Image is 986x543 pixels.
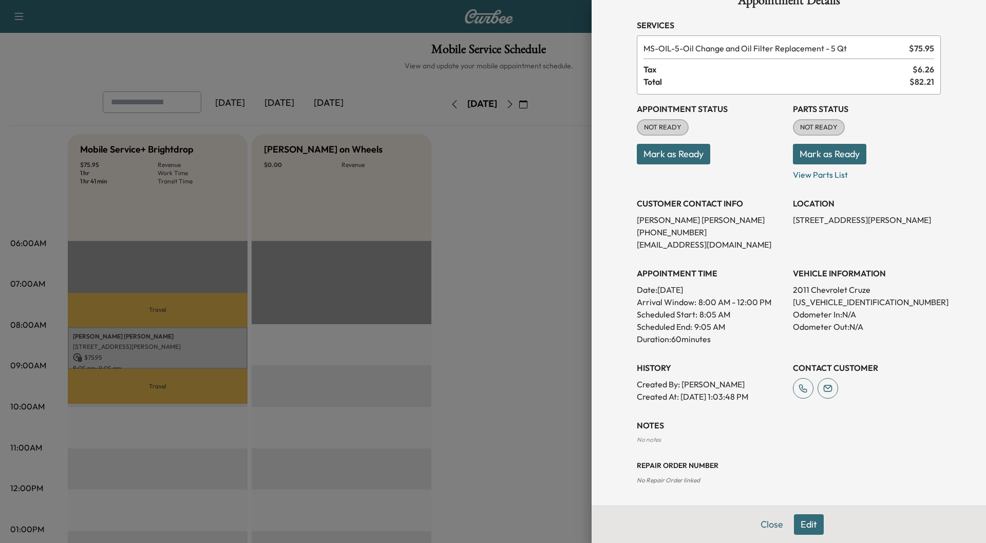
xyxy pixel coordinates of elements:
[638,122,688,133] span: NOT READY
[754,514,790,535] button: Close
[793,362,941,374] h3: CONTACT CUSTOMER
[637,214,785,226] p: [PERSON_NAME] [PERSON_NAME]
[637,144,710,164] button: Mark as Ready
[637,238,785,251] p: [EMAIL_ADDRESS][DOMAIN_NAME]
[637,419,941,432] h3: NOTES
[699,308,730,321] p: 8:05 AM
[637,390,785,403] p: Created At : [DATE] 1:03:48 PM
[913,63,934,76] span: $ 6.26
[793,321,941,333] p: Odometer Out: N/A
[637,267,785,279] h3: APPOINTMENT TIME
[637,19,941,31] h3: Services
[643,63,913,76] span: Tax
[637,436,941,444] div: No notes
[793,164,941,181] p: View Parts List
[637,103,785,115] h3: Appointment Status
[637,226,785,238] p: [PHONE_NUMBER]
[637,296,785,308] p: Arrival Window:
[793,214,941,226] p: [STREET_ADDRESS][PERSON_NAME]
[793,296,941,308] p: [US_VEHICLE_IDENTIFICATION_NUMBER]
[794,122,844,133] span: NOT READY
[637,308,697,321] p: Scheduled Start:
[793,284,941,296] p: 2011 Chevrolet Cruze
[637,460,941,471] h3: Repair Order number
[909,42,934,54] span: $ 75.95
[793,103,941,115] h3: Parts Status
[794,514,824,535] button: Edit
[637,362,785,374] h3: History
[793,308,941,321] p: Odometer In: N/A
[694,321,725,333] p: 9:05 AM
[637,284,785,296] p: Date: [DATE]
[637,476,700,484] span: No Repair Order linked
[637,378,785,390] p: Created By : [PERSON_NAME]
[637,197,785,210] h3: CUSTOMER CONTACT INFO
[637,333,785,345] p: Duration: 60 minutes
[793,267,941,279] h3: VEHICLE INFORMATION
[643,76,909,88] span: Total
[909,76,934,88] span: $ 82.21
[637,321,692,333] p: Scheduled End:
[643,42,905,54] span: Oil Change and Oil Filter Replacement - 5 Qt
[793,197,941,210] h3: LOCATION
[698,296,771,308] span: 8:00 AM - 12:00 PM
[793,144,866,164] button: Mark as Ready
